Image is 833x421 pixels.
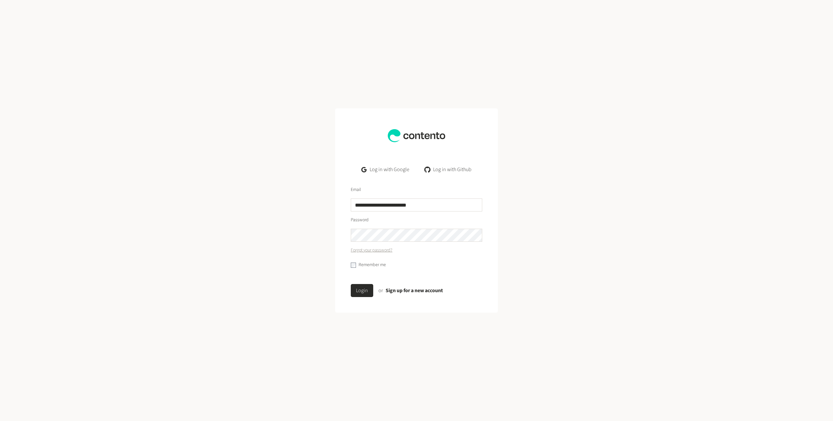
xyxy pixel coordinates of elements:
[351,247,392,254] a: Forgot your password?
[351,186,361,193] label: Email
[356,163,415,176] a: Log in with Google
[378,287,383,294] span: or
[359,262,386,268] label: Remember me
[386,287,443,294] a: Sign up for a new account
[420,163,477,176] a: Log in with Github
[351,217,369,224] label: Password
[351,284,373,297] button: Login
